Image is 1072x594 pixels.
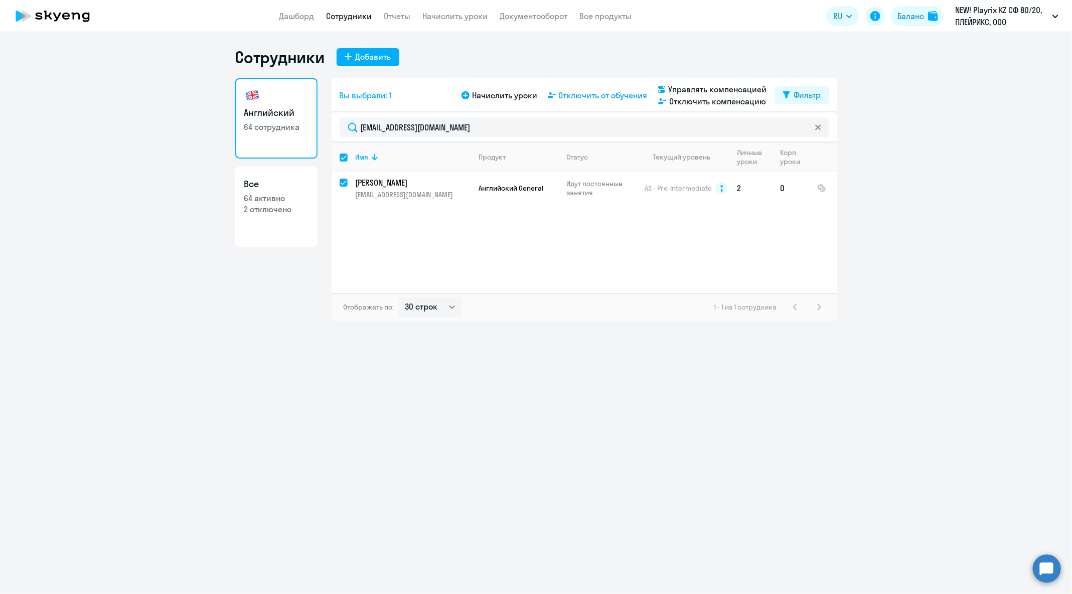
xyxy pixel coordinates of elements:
div: Продукт [479,153,558,162]
td: 0 [773,172,809,205]
img: balance [928,11,938,21]
a: Дашборд [279,11,315,21]
span: Управлять компенсацией [669,83,767,95]
h1: Сотрудники [235,47,325,67]
div: Корп. уроки [781,148,802,166]
div: Личные уроки [737,148,772,166]
a: Английский64 сотрудника [235,78,318,159]
h3: Английский [244,106,309,119]
div: Добавить [356,51,391,63]
div: Баланс [897,10,924,22]
span: Отключить компенсацию [669,95,766,107]
div: Продукт [479,153,506,162]
span: Вы выбрали: 1 [340,89,392,101]
h3: Все [244,178,309,191]
span: Английский General [479,184,544,193]
button: RU [826,6,859,26]
a: [PERSON_NAME] [356,177,471,188]
p: [PERSON_NAME] [356,177,469,188]
div: Корп. уроки [781,148,809,166]
a: Все64 активно2 отключено [235,167,318,247]
button: NEW! Playrix KZ СФ 80/20, ПЛЕЙРИКС, ООО [950,4,1063,28]
a: Отчеты [384,11,411,21]
div: Статус [567,153,636,162]
input: Поиск по имени, email, продукту или статусу [340,117,829,137]
span: Отображать по: [344,303,394,312]
a: Начислить уроки [423,11,488,21]
button: Балансbalance [891,6,944,26]
a: Сотрудники [327,11,372,21]
span: 1 - 1 из 1 сотрудника [714,303,777,312]
span: Отключить от обучения [559,89,648,101]
div: Статус [567,153,588,162]
a: Все продукты [580,11,632,21]
p: [EMAIL_ADDRESS][DOMAIN_NAME] [356,190,471,199]
button: Добавить [337,48,399,66]
p: 64 активно [244,193,309,204]
td: 2 [729,172,773,205]
span: RU [833,10,842,22]
div: Фильтр [794,89,821,101]
p: NEW! Playrix KZ СФ 80/20, ПЛЕЙРИКС, ООО [955,4,1048,28]
span: A2 - Pre-Intermediate [645,184,712,193]
div: Личные уроки [737,148,765,166]
img: english [244,87,260,103]
button: Фильтр [775,86,829,104]
div: Текущий уровень [644,153,729,162]
a: Документооборот [500,11,568,21]
div: Имя [356,153,471,162]
span: Начислить уроки [473,89,538,101]
p: 2 отключено [244,204,309,215]
div: Текущий уровень [653,153,710,162]
p: 64 сотрудника [244,121,309,132]
p: Идут постоянные занятия [567,179,636,197]
div: Имя [356,153,369,162]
